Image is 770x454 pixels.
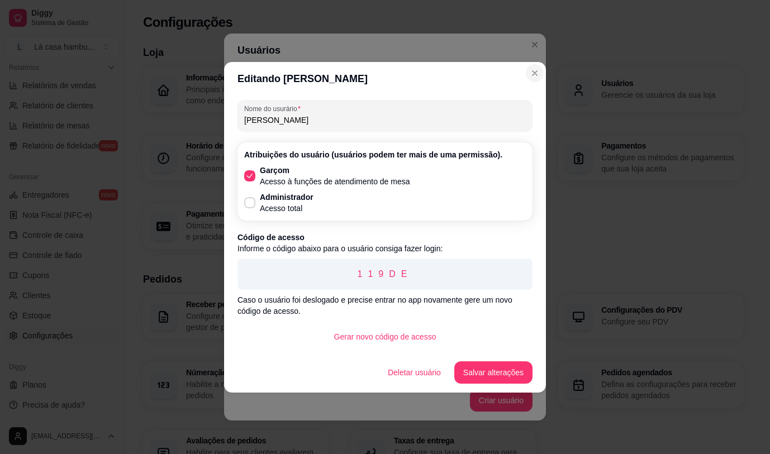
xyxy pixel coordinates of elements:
[454,361,533,384] button: Salvar alterações
[224,62,546,95] header: Editando [PERSON_NAME]
[244,104,305,113] label: Nome do usurário
[237,294,533,317] p: Caso o usuário foi deslogado e precise entrar no app novamente gere um novo código de acesso.
[244,149,526,160] p: Atribuições do usuário (usuários podem ter mais de uma permissão).
[260,165,410,176] p: Garçom
[237,243,533,254] p: Informe o código abaixo para o usuário consiga fazer login:
[246,267,524,281] p: 119DE
[325,326,445,348] button: Gerar novo código de acesso
[379,361,450,384] button: Deletar usuário
[526,64,544,82] button: Close
[260,203,313,214] p: Acesso total
[244,114,526,126] input: Nome do usurário
[260,192,313,203] p: Administrador
[260,176,410,187] p: Acesso à funções de atendimento de mesa
[237,232,533,243] p: Código de acesso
